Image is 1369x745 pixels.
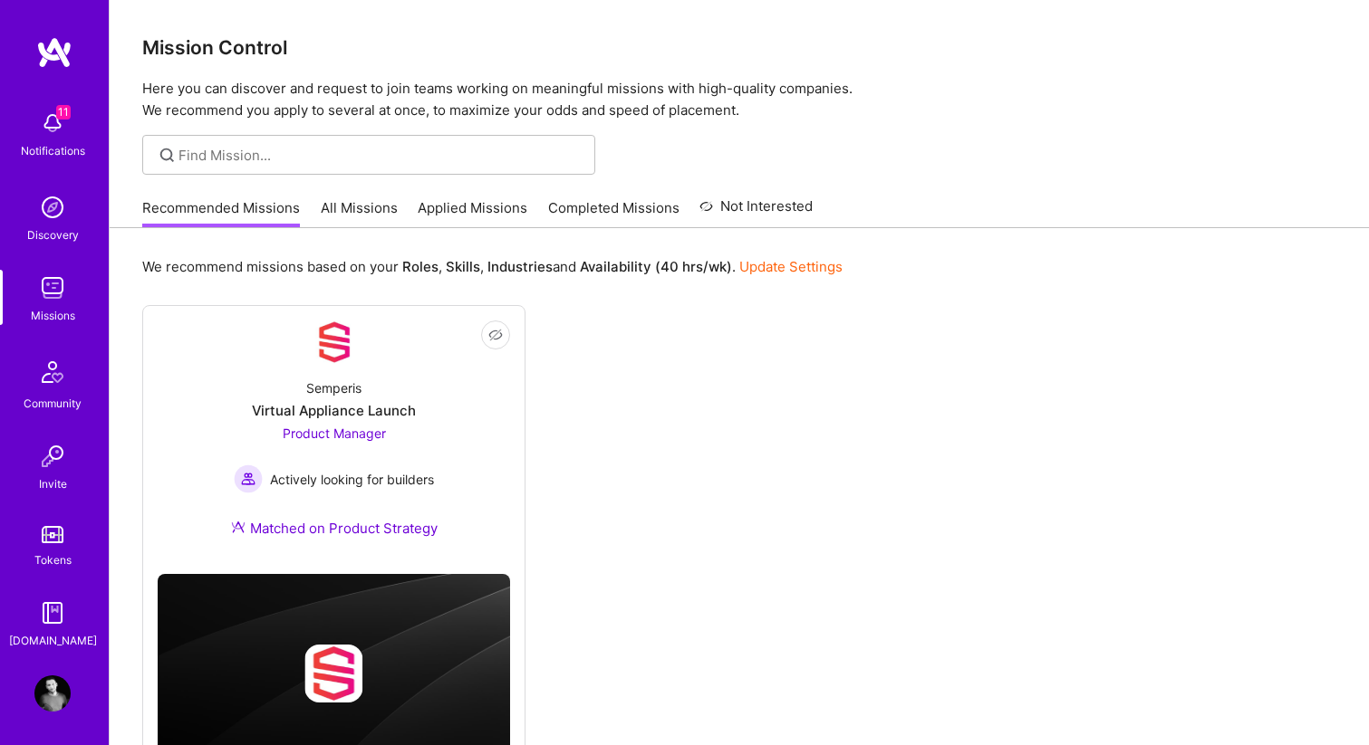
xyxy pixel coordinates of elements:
h3: Mission Control [142,36,1336,59]
img: logo [36,36,72,69]
img: Community [31,350,74,394]
a: Update Settings [739,258,843,275]
b: Roles [402,258,439,275]
div: Tokens [34,550,72,569]
div: Discovery [27,225,79,244]
img: Company logo [305,645,363,702]
div: Semperis [306,378,362,397]
p: We recommend missions based on your , , and . [142,257,843,276]
span: Product Manager [283,425,386,441]
p: Here you can discover and request to join teams working on meaningful missions with high-quality ... [142,78,1336,121]
img: guide book [34,595,71,631]
span: Actively looking for builders [270,470,434,489]
span: 11 [56,105,71,119]
a: Completed Missions [548,198,680,228]
div: Virtual Appliance Launch [252,401,416,420]
img: User Avatar [34,675,71,712]
div: Missions [31,306,75,325]
a: Not Interested [699,196,813,228]
img: Company Logo [313,320,356,364]
div: Matched on Product Strategy [231,519,438,538]
img: teamwork [34,270,71,306]
div: [DOMAIN_NAME] [9,631,97,650]
img: Actively looking for builders [234,464,263,493]
div: Community [24,394,82,413]
i: icon EyeClosed [488,328,503,342]
div: Invite [39,474,67,493]
a: Applied Missions [418,198,527,228]
i: icon SearchGrey [157,145,178,166]
input: Find Mission... [178,146,582,165]
div: Notifications [21,141,85,160]
a: Recommended Missions [142,198,300,228]
img: Invite [34,438,71,474]
a: All Missions [321,198,398,228]
b: Skills [446,258,480,275]
img: discovery [34,189,71,225]
img: bell [34,105,71,141]
a: User Avatar [30,675,75,712]
img: Ateam Purple Icon [231,520,246,534]
b: Industries [487,258,553,275]
b: Availability (40 hrs/wk) [580,258,732,275]
img: tokens [42,526,63,543]
a: Company LogoSemperisVirtual Appliance LaunchProduct Manager Actively looking for buildersActively... [158,320,510,559]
